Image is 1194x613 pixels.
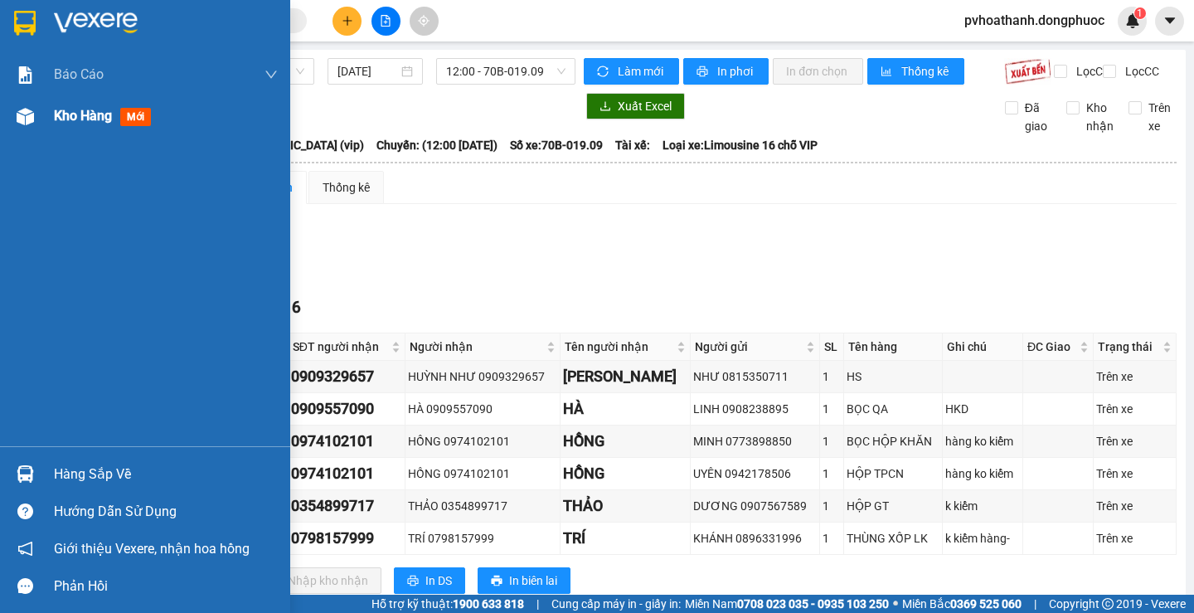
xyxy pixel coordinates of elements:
div: 1 [823,497,841,515]
span: Tên người nhận [565,338,673,356]
span: Kho hàng [54,108,112,124]
span: Tài xế: [615,136,650,154]
td: HÀ [561,393,691,426]
div: k kiểm hàng- [945,529,1020,547]
span: mới [120,108,151,126]
span: caret-down [1162,13,1177,28]
div: HÀ [563,397,687,421]
span: Trạng thái [1098,338,1159,356]
span: ĐC Giao [1027,338,1076,356]
div: HÀ 0909557090 [408,400,557,418]
button: In đơn chọn [773,58,863,85]
div: THÙNG XỐP LK [847,529,939,547]
div: 0354899717 [291,494,402,518]
span: aim [418,15,430,27]
span: bar-chart [881,66,895,79]
strong: 0369 525 060 [950,597,1022,611]
button: downloadNhập kho nhận [256,567,381,594]
div: Thống kê [323,178,370,197]
td: 0974102101 [289,458,405,490]
td: TRÍ [561,523,691,555]
div: TRÍ 0798157999 [408,529,557,547]
strong: 1900 633 818 [453,597,524,611]
span: Lọc CR [1070,62,1113,80]
div: HỒNG 0974102101 [408,432,557,450]
span: printer [696,66,711,79]
span: printer [491,575,502,588]
div: KHÁNH 0896331996 [693,529,818,547]
strong: 0708 023 035 - 0935 103 250 [737,597,889,611]
td: HUỲNH NHƯ [561,361,691,393]
td: 0974102101 [289,426,405,458]
td: HỒNG [561,458,691,490]
div: hàng ko kiểm [945,465,1020,483]
img: solution-icon [17,66,34,84]
img: warehouse-icon [17,465,34,483]
div: Trên xe [1096,497,1173,515]
span: pvhoathanh.dongphuoc [951,10,1118,31]
img: warehouse-icon [17,108,34,125]
span: 12:00 - 70B-019.09 [446,59,565,84]
div: 1 [823,529,841,547]
div: BỌC HỘP KHĂN [847,432,939,450]
div: LINH 0908238895 [693,400,818,418]
div: Hàng sắp về [54,462,278,487]
div: 1 [823,367,841,386]
span: SĐT người nhận [293,338,388,356]
div: BỌC QA [847,400,939,418]
div: 1 [823,400,841,418]
span: file-add [380,15,391,27]
span: ⚪️ [893,601,898,607]
button: aim [410,7,439,36]
img: icon-new-feature [1125,13,1140,28]
span: Người gửi [695,338,803,356]
span: Miền Bắc [902,595,1022,613]
div: THẢO 0354899717 [408,497,557,515]
div: 0974102101 [291,430,402,453]
span: Kho nhận [1080,99,1120,135]
button: bar-chartThống kê [867,58,964,85]
span: Số xe: 70B-019.09 [510,136,603,154]
button: syncLàm mới [584,58,679,85]
img: 9k= [1004,58,1051,85]
td: HỒNG [561,426,691,458]
button: printerIn biên lai [478,567,570,594]
div: NHƯ 0815350711 [693,367,818,386]
span: Miền Nam [685,595,889,613]
div: 1 [823,465,841,483]
td: 0909329657 [289,361,405,393]
span: Lọc CC [1119,62,1162,80]
div: THẢO [563,494,687,518]
span: Xuất Excel [618,97,672,115]
div: 0909329657 [291,365,402,388]
span: copyright [1102,598,1114,610]
div: DƯƠNG 0907567589 [693,497,818,515]
td: 0798157999 [289,523,405,555]
div: 0798157999 [291,527,402,550]
button: plus [332,7,362,36]
div: Hướng dẫn sử dụng [54,499,278,524]
td: THẢO [561,490,691,523]
div: [PERSON_NAME] [563,365,687,388]
span: Hỗ trợ kỹ thuật: [371,595,524,613]
span: message [17,578,33,594]
div: HỘP GT [847,497,939,515]
div: Trên xe [1096,367,1173,386]
span: question-circle [17,504,33,519]
th: Tên hàng [844,333,943,361]
span: Loại xe: Limousine 16 chỗ VIP [663,136,818,154]
span: | [536,595,539,613]
div: TRÍ [563,527,687,550]
span: Đã giao [1018,99,1054,135]
span: Thống kê [901,62,951,80]
input: 12/08/2025 [337,62,398,80]
button: downloadXuất Excel [586,93,685,119]
div: HS [847,367,939,386]
div: HỒNG [563,430,687,453]
span: sync [597,66,611,79]
span: Báo cáo [54,64,104,85]
th: Ghi chú [943,333,1023,361]
span: notification [17,541,33,557]
span: Trên xe [1142,99,1177,135]
button: file-add [371,7,400,36]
